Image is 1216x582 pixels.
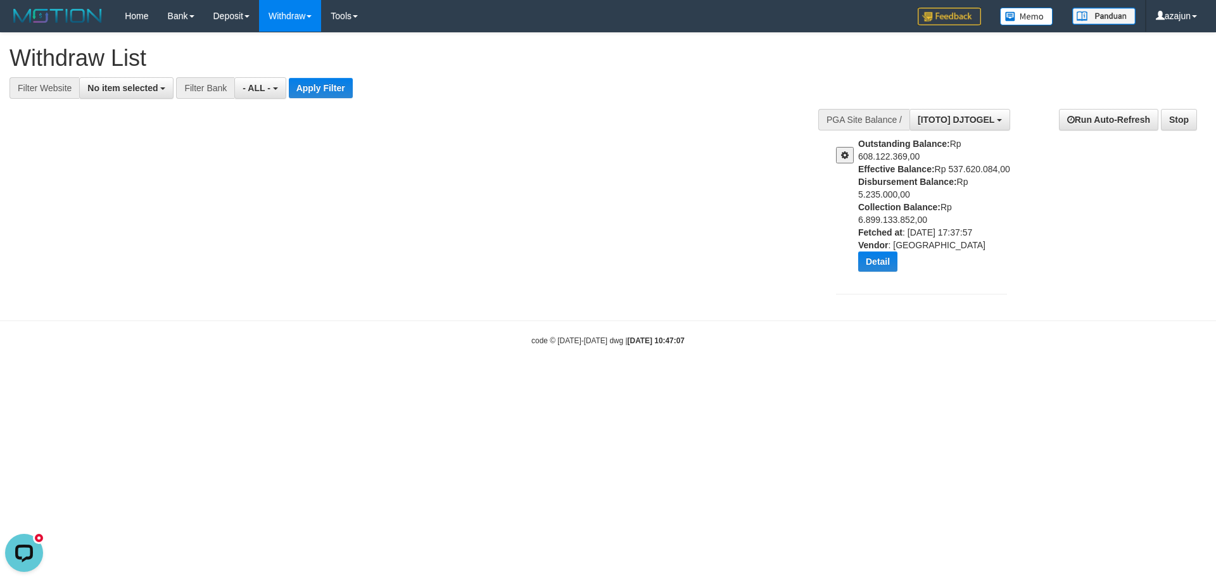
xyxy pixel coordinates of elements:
[628,336,685,345] strong: [DATE] 10:47:07
[9,6,106,25] img: MOTION_logo.png
[909,109,1010,130] button: [ITOTO] DJTOGEL
[1161,109,1197,130] a: Stop
[289,78,353,98] button: Apply Filter
[918,8,981,25] img: Feedback.jpg
[1072,8,1136,25] img: panduan.png
[33,3,45,15] div: new message indicator
[858,177,957,187] b: Disbursement Balance:
[918,115,994,125] span: [ITOTO] DJTOGEL
[1059,109,1158,130] a: Run Auto-Refresh
[176,77,234,99] div: Filter Bank
[858,240,888,250] b: Vendor
[1000,8,1053,25] img: Button%20Memo.svg
[5,5,43,43] button: Open LiveChat chat widget
[858,137,1016,281] div: Rp 608.122.369,00 Rp 537.620.084,00 Rp 5.235.000,00 Rp 6.899.133.852,00 : [DATE] 17:37:57 : [GEOG...
[87,83,158,93] span: No item selected
[531,336,685,345] small: code © [DATE]-[DATE] dwg |
[858,202,940,212] b: Collection Balance:
[858,227,902,237] b: Fetched at
[234,77,286,99] button: - ALL -
[9,46,798,71] h1: Withdraw List
[243,83,270,93] span: - ALL -
[9,77,79,99] div: Filter Website
[858,251,897,272] button: Detail
[818,109,909,130] div: PGA Site Balance /
[79,77,174,99] button: No item selected
[858,164,935,174] b: Effective Balance:
[858,139,950,149] b: Outstanding Balance:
